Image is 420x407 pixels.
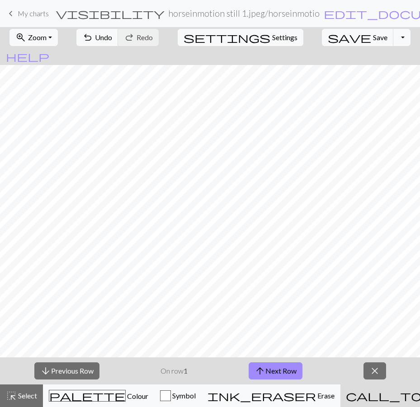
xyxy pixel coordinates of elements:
span: arrow_downward [40,365,51,377]
button: Colour [43,384,154,407]
span: help [6,50,49,63]
span: Settings [272,32,297,43]
span: settings [184,31,270,44]
span: save [328,31,371,44]
button: Symbol [154,384,202,407]
span: Zoom [28,33,47,42]
button: Previous Row [34,362,99,379]
p: On row [160,365,188,376]
span: highlight_alt [6,389,17,402]
span: Erase [316,391,335,400]
span: Colour [126,392,148,400]
span: Select [17,391,37,400]
button: Next Row [249,362,302,379]
span: My charts [18,9,49,18]
i: Settings [184,32,270,43]
button: Save [322,29,394,46]
span: close [369,365,380,377]
span: zoom_in [15,31,26,44]
a: My charts [5,6,49,21]
button: SettingsSettings [178,29,303,46]
span: keyboard_arrow_left [5,7,16,20]
strong: 1 [184,366,188,375]
span: palette [49,389,125,402]
h2: horseinmotion still 1.jpeg / horseinmotion still 1.jpeg [168,8,320,18]
button: Zoom [9,29,58,46]
span: Symbol [171,391,196,400]
span: Save [373,33,387,42]
button: Undo [76,29,118,46]
span: arrow_upward [255,365,265,377]
span: Undo [95,33,112,42]
button: Erase [202,384,340,407]
span: undo [82,31,93,44]
span: ink_eraser [208,389,316,402]
span: visibility [56,7,165,20]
